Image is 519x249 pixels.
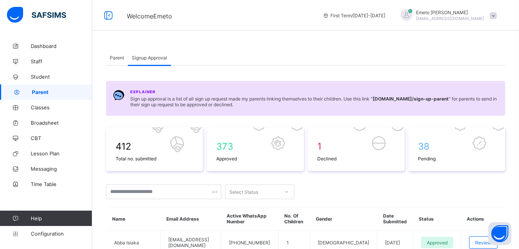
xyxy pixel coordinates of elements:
[31,43,92,49] span: Dashboard
[130,96,498,107] span: Sign up approval is a list of all sign up request made my parents linking themselves to their chi...
[323,13,385,18] span: session/term information
[31,135,92,141] span: CBT
[427,240,448,246] span: Approved
[31,181,92,187] span: Time Table
[461,207,505,231] th: Actions
[279,207,310,231] th: No. Of Children
[31,231,92,237] span: Configuration
[229,185,258,199] div: Select Status
[110,55,124,61] span: Parent
[317,156,395,162] span: Declined
[31,74,92,80] span: Student
[106,207,161,231] th: Name
[31,104,92,110] span: Classes
[475,240,491,246] span: Review
[113,89,124,101] img: Chat.054c5d80b312491b9f15f6fadeacdca6.svg
[161,207,221,231] th: Email Address
[130,89,156,94] span: Explainer
[116,156,193,162] span: Total no. submitted
[373,96,449,102] b: [DOMAIN_NAME] /sign-up-parent
[393,9,501,22] div: EmetoAusten
[216,141,294,152] span: 373
[317,141,395,152] span: 1
[221,207,279,231] th: Active WhatsApp Number
[377,207,413,231] th: Date Submitted
[418,141,496,152] span: 38
[418,156,496,162] span: Pending
[416,16,484,21] span: [EMAIL_ADDRESS][DOMAIN_NAME]
[31,120,92,126] span: Broadsheet
[116,141,193,152] span: 412
[413,207,461,231] th: Status
[31,58,92,64] span: Staff
[31,150,92,157] span: Lesson Plan
[416,10,484,15] span: Emeto [PERSON_NAME]
[7,7,66,23] img: safsims
[310,207,377,231] th: Gender
[216,156,294,162] span: Approved
[31,215,92,221] span: Help
[488,222,511,245] button: Open asap
[132,55,167,61] span: Signup Approval
[32,89,92,95] span: Parent
[31,166,92,172] span: Messaging
[127,12,172,20] span: Welcome Emeto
